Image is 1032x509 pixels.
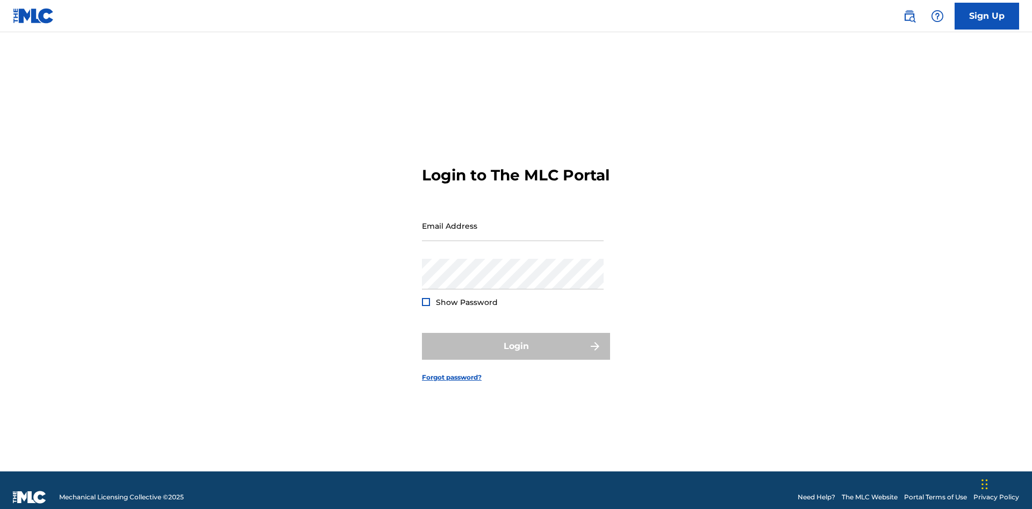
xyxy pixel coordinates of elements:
[798,492,835,502] a: Need Help?
[978,457,1032,509] iframe: Chat Widget
[955,3,1019,30] a: Sign Up
[842,492,898,502] a: The MLC Website
[13,491,46,504] img: logo
[13,8,54,24] img: MLC Logo
[422,373,482,382] a: Forgot password?
[904,492,967,502] a: Portal Terms of Use
[59,492,184,502] span: Mechanical Licensing Collective © 2025
[973,492,1019,502] a: Privacy Policy
[899,5,920,27] a: Public Search
[981,468,988,500] div: Drag
[422,166,610,185] h3: Login to The MLC Portal
[927,5,948,27] div: Help
[436,297,498,307] span: Show Password
[903,10,916,23] img: search
[931,10,944,23] img: help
